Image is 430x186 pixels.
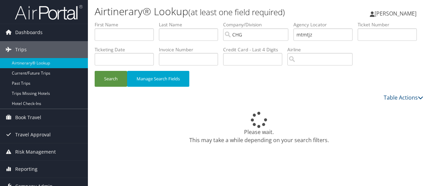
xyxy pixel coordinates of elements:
[287,46,358,53] label: Airline
[293,21,358,28] label: Agency Locator
[15,143,56,160] span: Risk Management
[159,21,223,28] label: Last Name
[375,10,416,17] span: [PERSON_NAME]
[223,46,287,53] label: Credit Card - Last 4 Digits
[15,126,51,143] span: Travel Approval
[127,71,189,87] button: Manage Search Fields
[223,21,293,28] label: Company/Division
[95,46,159,53] label: Ticketing Date
[188,6,285,18] small: (at least one field required)
[15,109,41,126] span: Book Travel
[384,94,423,101] a: Table Actions
[15,4,82,20] img: airportal-logo.png
[95,4,314,19] h1: Airtinerary® Lookup
[370,3,423,24] a: [PERSON_NAME]
[358,21,422,28] label: Ticket Number
[95,21,159,28] label: First Name
[15,161,38,178] span: Reporting
[95,71,127,87] button: Search
[95,112,423,144] div: Please wait. This may take a while depending on your search filters.
[15,24,43,41] span: Dashboards
[159,46,223,53] label: Invoice Number
[15,41,27,58] span: Trips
